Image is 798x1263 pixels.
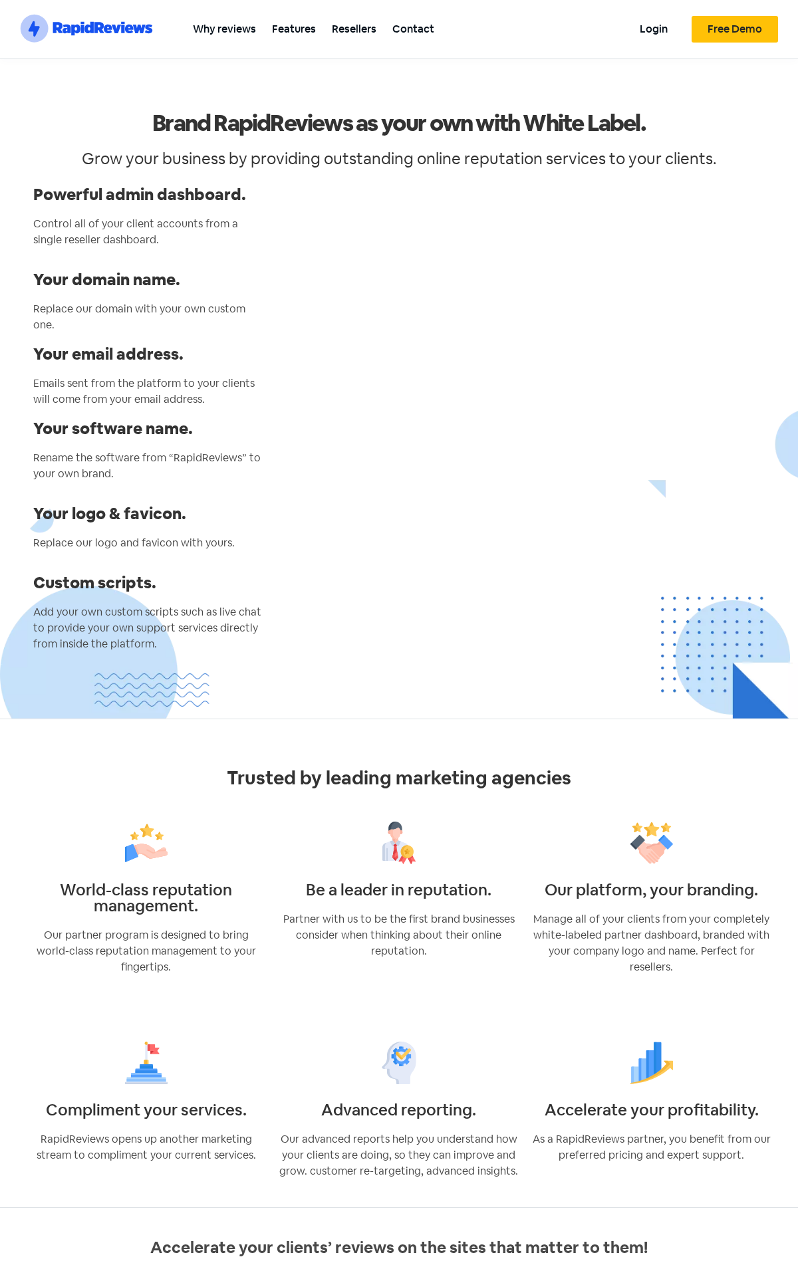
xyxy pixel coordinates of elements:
div: Manage all of your clients from your completely white-labeled partner dashboard, branded with you... [532,911,771,975]
h4: Our platform, your branding. [532,882,771,898]
h4: Your email address. [33,346,268,362]
div: As a RapidReviews partner, you benefit from our preferred pricing and expert support. [532,1131,771,1163]
p: Partner with us to be the first brand businesses consider when thinking about their online reputa... [279,911,519,959]
h4: Your domain name. [33,272,268,288]
a: Resellers [324,14,384,44]
span: Free Demo [708,24,762,35]
p: Replace our logo and favicon with yours. [33,535,268,551]
h4: Compliment your services. [27,1102,266,1118]
p: Our partner program is designed to bring world-class reputation management to your fingertips. [27,927,266,975]
p: Control all of your client accounts from a single reseller dashboard. [33,216,268,248]
a: Features [264,14,324,44]
div: Replace our domain with your own custom one. [33,301,268,333]
p: Add your own custom scripts such as live chat to provide your own support services directly from ... [33,604,268,652]
h4: Your logo & favicon. [33,506,268,522]
h4: Accelerate your profitability. [532,1102,771,1118]
h4: Advanced reporting. [279,1102,519,1118]
h2: Brand RapidReviews as your own with White Label. [27,108,771,138]
h3: Trusted by leading marketing agencies [27,768,771,787]
h2: Grow your business by providing outstanding online reputation services to your clients. [27,151,771,167]
a: Login [632,14,676,44]
h4: World-class reputation management. [27,882,266,914]
h4: Powerful admin dashboard. [33,187,268,203]
p: Rename the software from “RapidReviews” to your own brand. [33,450,268,482]
h4: Custom scripts. [33,575,268,591]
div: RapidReviews opens up another marketing stream to compliment your current services. [27,1131,266,1163]
h4: Be a leader in reputation. [279,882,519,898]
a: Free Demo [692,16,778,43]
a: Contact [384,14,442,44]
div: Our advanced reports help you understand how your clients are doing, so they can improve and grow... [279,1131,519,1179]
p: Accelerate your clients’ reviews on the sites that matter to them! [27,1236,771,1260]
div: Emails sent from the platform to your clients will come from your email address. [33,376,268,407]
h4: Your software name. [33,421,268,437]
a: Why reviews [185,14,264,44]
